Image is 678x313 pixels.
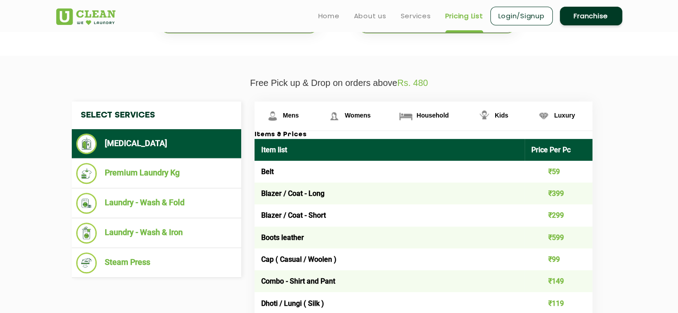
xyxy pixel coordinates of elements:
li: Premium Laundry Kg [76,163,237,184]
td: Belt [255,161,525,183]
img: Kids [477,108,492,124]
td: ₹599 [525,227,592,248]
li: Laundry - Wash & Fold [76,193,237,214]
td: Boots leather [255,227,525,248]
img: Steam Press [76,252,97,273]
p: Free Pick up & Drop on orders above [56,78,622,88]
td: Cap ( Casual / Woolen ) [255,248,525,270]
h4: Select Services [72,102,241,129]
li: [MEDICAL_DATA] [76,134,237,154]
td: ₹299 [525,204,592,226]
img: Luxury [536,108,551,124]
img: Laundry - Wash & Fold [76,193,97,214]
span: Household [416,112,448,119]
span: Mens [283,112,299,119]
img: Premium Laundry Kg [76,163,97,184]
a: Home [318,11,340,21]
td: Blazer / Coat - Short [255,204,525,226]
li: Steam Press [76,252,237,273]
td: Blazer / Coat - Long [255,183,525,204]
span: Rs. 480 [397,78,428,88]
li: Laundry - Wash & Iron [76,223,237,244]
a: Login/Signup [490,7,553,25]
th: Price Per Pc [525,139,592,161]
h3: Items & Prices [255,131,592,139]
a: Pricing List [445,11,483,21]
span: Womens [345,112,370,119]
td: Combo - Shirt and Pant [255,270,525,292]
td: ₹149 [525,270,592,292]
a: About us [354,11,386,21]
td: ₹399 [525,183,592,204]
span: Kids [495,112,508,119]
img: Dry Cleaning [76,134,97,154]
img: Household [398,108,414,124]
img: Mens [265,108,280,124]
a: Services [401,11,431,21]
td: ₹59 [525,161,592,183]
span: Luxury [554,112,575,119]
a: Franchise [560,7,622,25]
th: Item list [255,139,525,161]
img: UClean Laundry and Dry Cleaning [56,8,115,25]
img: Womens [326,108,342,124]
td: ₹99 [525,248,592,270]
img: Laundry - Wash & Iron [76,223,97,244]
